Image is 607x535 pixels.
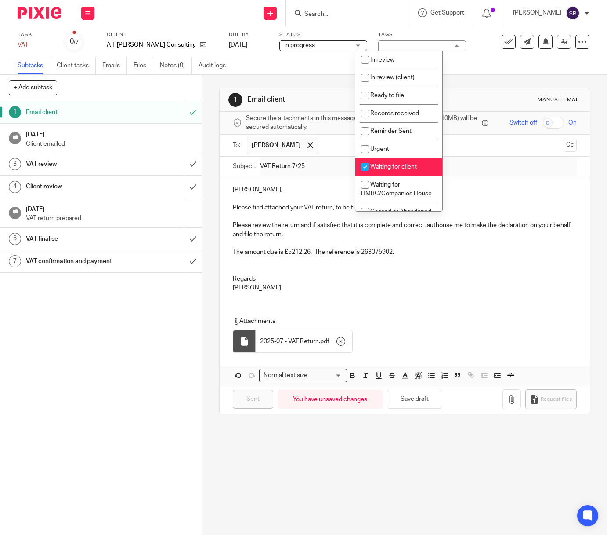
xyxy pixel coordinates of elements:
span: In review [370,57,394,63]
h1: [DATE] [26,203,193,214]
span: Get Support [430,10,464,16]
p: Please review the return and if satisfied that it is complete and correct, authorise me to make t... [233,221,577,239]
label: Task [18,31,53,38]
button: Save draft [387,390,442,409]
div: VAT [18,40,53,49]
span: In progress [284,42,315,48]
span: 2025-07 - VAT Return [260,337,319,346]
span: Switch off [509,118,537,127]
p: The amount due is £5212.26. The reference is 263075902. [233,248,577,257]
div: 7 [9,255,21,267]
h1: Client review [26,180,126,193]
label: Client [107,31,218,38]
span: On [568,118,577,127]
p: Attachments [233,317,572,326]
span: Ceased or Abandoned - see notes [361,209,435,224]
span: Normal text size [261,371,309,380]
a: Client tasks [57,57,96,74]
div: 6 [9,233,21,245]
small: /7 [74,40,79,44]
span: Request files [541,396,572,403]
p: [PERSON_NAME] [513,8,561,17]
h1: Email client [247,95,423,104]
div: . [256,330,352,352]
p: VAT return prepared [26,214,193,223]
p: [PERSON_NAME], [233,185,577,194]
div: Search for option [259,369,347,382]
div: 0 [70,37,79,47]
a: Subtasks [18,57,50,74]
p: [PERSON_NAME] [233,283,577,292]
input: Sent [233,390,273,409]
a: Emails [102,57,127,74]
div: 1 [228,93,242,107]
input: Search for option [310,371,342,380]
span: Ready to file [370,92,404,99]
span: [DATE] [229,42,247,48]
img: svg%3E [566,6,580,20]
span: Waiting for client [370,164,417,170]
input: Search [303,11,383,18]
label: To: [233,141,242,150]
span: In review (client) [370,74,415,81]
div: 4 [9,181,21,193]
div: Manual email [538,96,581,103]
span: Secure the attachments in this message. Files exceeding the size limit (10MB) will be secured aut... [246,114,480,132]
h1: VAT finalise [26,232,126,246]
button: Cc [564,139,577,152]
h1: VAT review [26,158,126,171]
p: Regards [233,275,577,283]
span: Urgent [370,146,389,152]
label: Status [279,31,367,38]
h1: Email client [26,106,126,119]
a: Audit logs [199,57,232,74]
span: Reminder Sent [370,128,412,134]
p: Please find attached your VAT return, to be filed by [DATE]. [233,203,577,212]
h1: VAT confirmation and payment [26,255,126,268]
button: + Add subtask [9,80,57,95]
div: 3 [9,158,21,170]
a: Notes (0) [160,57,192,74]
span: [PERSON_NAME] [252,141,301,150]
label: Tags [378,31,466,38]
span: Waiting for HMRC/Companies House [361,182,432,197]
span: pdf [320,337,329,346]
div: 1 [9,106,21,118]
p: Client emailed [26,139,193,148]
a: Files [134,57,153,74]
button: Request files [525,389,576,409]
span: Records received [370,110,419,117]
p: A T [PERSON_NAME] Consulting Ltd [107,40,195,49]
label: Subject: [233,162,256,171]
h1: [DATE] [26,128,193,139]
div: You have unsaved changes [278,390,383,409]
label: Due by [229,31,268,38]
img: Pixie [18,7,61,19]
